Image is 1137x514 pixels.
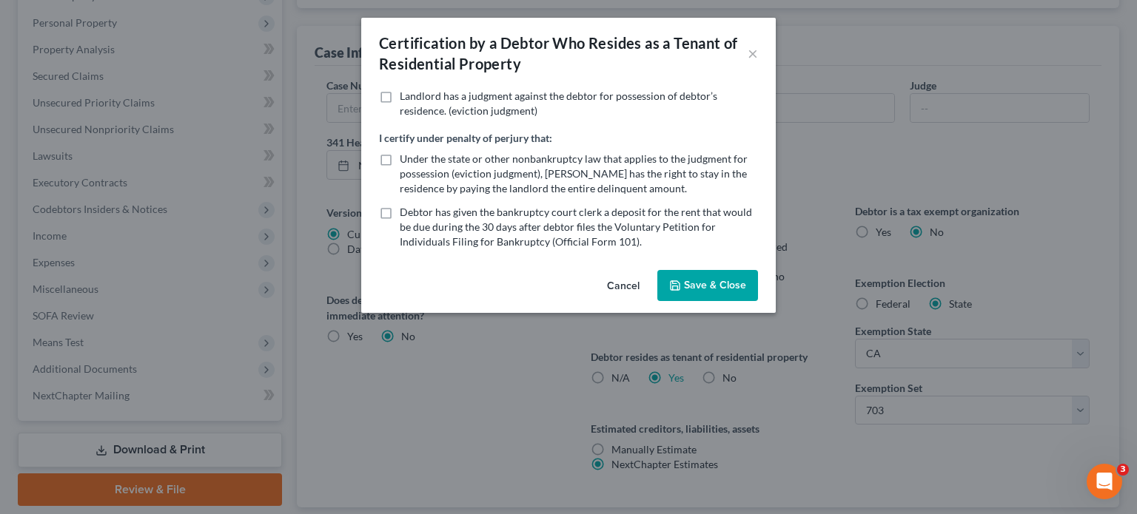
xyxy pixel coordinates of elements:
[379,33,748,74] div: Certification by a Debtor Who Resides as a Tenant of Residential Property
[379,130,552,146] label: I certify under penalty of perjury that:
[748,44,758,62] button: ×
[1087,464,1122,499] iframe: Intercom live chat
[595,271,651,301] button: Cancel
[1117,464,1129,476] span: 3
[400,152,748,195] span: Under the state or other nonbankruptcy law that applies to the judgment for possession (eviction ...
[400,89,717,117] span: Landlord has a judgment against the debtor for possession of debtor’s residence. (eviction judgment)
[657,270,758,301] button: Save & Close
[400,206,752,248] span: Debtor has given the bankruptcy court clerk a deposit for the rent that would be due during the 3...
